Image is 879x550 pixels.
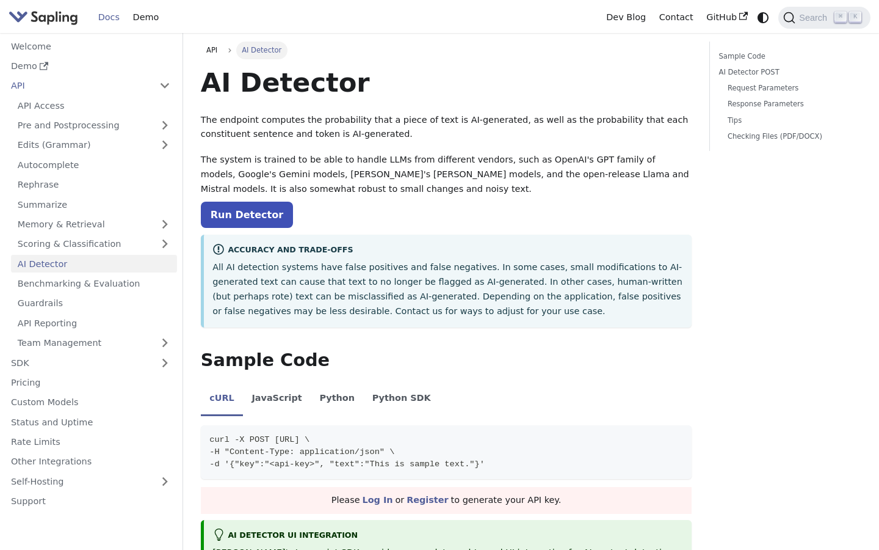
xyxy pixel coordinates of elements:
[700,8,754,27] a: GitHub
[4,453,177,471] a: Other Integrations
[4,37,177,55] a: Welcome
[4,57,177,75] a: Demo
[719,67,857,78] a: AI Detector POST
[599,8,652,27] a: Dev Blog
[201,383,243,417] li: cURL
[4,433,177,451] a: Rate Limits
[363,495,393,505] a: Log In
[209,447,394,457] span: -H "Content-Type: application/json" \
[212,243,683,258] div: Accuracy and Trade-offs
[126,8,165,27] a: Demo
[9,9,78,26] img: Sapling.ai
[653,8,700,27] a: Contact
[236,42,288,59] span: AI Detector
[754,9,772,26] button: Switch between dark and light mode (currently system mode)
[11,136,177,154] a: Edits (Grammar)
[728,82,853,94] a: Request Parameters
[212,260,683,318] p: All AI detection systems have false positives and false negatives. In some cases, small modificat...
[11,156,177,174] a: Autocomplete
[209,435,309,444] span: curl -X POST [URL] \
[11,275,177,293] a: Benchmarking & Evaluation
[778,7,870,29] button: Search (Command+K)
[795,13,834,23] span: Search
[201,350,692,372] h2: Sample Code
[201,66,692,99] h1: AI Detector
[4,472,177,490] a: Self-Hosting
[728,131,853,142] a: Checking Files (PDF/DOCX)
[11,235,177,253] a: Scoring & Classification
[11,295,177,312] a: Guardrails
[728,115,853,127] a: Tips
[201,487,692,514] div: Please or to generate your API key.
[4,374,177,392] a: Pricing
[201,153,692,196] p: The system is trained to be able to handle LLMs from different vendors, such as OpenAI's GPT fami...
[11,196,177,213] a: Summarize
[201,42,692,59] nav: Breadcrumbs
[243,383,311,417] li: JavaScript
[212,529,683,543] div: AI Detector UI integration
[728,98,853,110] a: Response Parameters
[11,117,177,134] a: Pre and Postprocessing
[153,77,177,95] button: Collapse sidebar category 'API'
[311,383,363,417] li: Python
[11,255,177,273] a: AI Detector
[4,394,177,411] a: Custom Models
[719,51,857,62] a: Sample Code
[11,97,177,114] a: API Access
[11,176,177,194] a: Rephrase
[834,12,847,23] kbd: ⌘
[9,9,82,26] a: Sapling.ai
[209,460,485,469] span: -d '{"key":"<api-key>", "text":"This is sample text."}'
[363,383,440,417] li: Python SDK
[201,113,692,142] p: The endpoint computes the probability that a piece of text is AI-generated, as well as the probab...
[11,334,177,352] a: Team Management
[11,314,177,332] a: API Reporting
[92,8,126,27] a: Docs
[201,202,293,228] a: Run Detector
[4,493,177,510] a: Support
[153,354,177,372] button: Expand sidebar category 'SDK'
[201,42,223,59] a: API
[11,216,177,233] a: Memory & Retrieval
[407,495,448,505] a: Register
[4,354,153,372] a: SDK
[206,46,217,54] span: API
[4,77,153,95] a: API
[849,12,861,23] kbd: K
[4,413,177,431] a: Status and Uptime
